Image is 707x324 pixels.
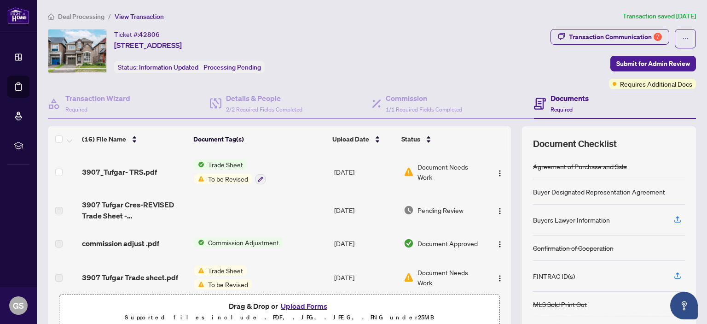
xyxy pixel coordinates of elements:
span: Required [65,106,87,113]
td: [DATE] [330,229,400,258]
th: Document Tag(s) [190,126,329,152]
div: Transaction Communication [569,29,662,44]
img: Document Status [404,272,414,283]
div: Buyers Lawyer Information [533,215,610,225]
button: Status IconCommission Adjustment [194,237,283,247]
span: Document Needs Work [417,162,483,182]
span: Information Updated - Processing Pending [139,63,261,71]
span: ellipsis [682,35,689,42]
img: Document Status [404,205,414,215]
span: Requires Additional Docs [620,79,692,89]
span: Commission Adjustment [204,237,283,247]
span: 42806 [139,30,160,39]
img: Document Status [404,167,414,177]
th: (16) File Name [78,126,190,152]
span: Pending Review [417,205,464,215]
div: MLS Sold Print Out [533,299,587,309]
img: Logo [496,241,504,248]
span: 3907 Tufgar Trade sheet.pdf [82,272,178,283]
span: 3907_Tufgar- TRS.pdf [82,166,157,177]
button: Transaction Communication7 [551,29,669,45]
img: Logo [496,170,504,177]
span: View Transaction [115,12,164,21]
button: Status IconTrade SheetStatus IconTo be Revised [194,265,255,289]
span: 2/2 Required Fields Completed [226,106,302,113]
h4: Commission [386,93,462,104]
button: Submit for Admin Review [610,56,696,71]
span: Drag & Drop or [229,300,330,312]
span: To be Revised [204,279,252,289]
img: Status Icon [194,237,204,247]
div: Status: [114,61,265,73]
span: Document Checklist [533,137,617,150]
h4: Documents [551,93,589,104]
div: FINTRAC ID(s) [533,271,575,281]
li: / [108,11,111,22]
td: [DATE] [330,192,400,229]
span: commission adjust .pdf [82,238,159,249]
img: IMG-W12241252_1.jpg [48,29,106,73]
span: Required [551,106,573,113]
span: Upload Date [332,134,369,144]
button: Status IconTrade SheetStatus IconTo be Revised [194,159,266,184]
img: Logo [496,207,504,215]
button: Logo [493,270,507,285]
div: Buyer Designated Representation Agreement [533,187,665,197]
img: Logo [496,275,504,282]
span: Submit for Admin Review [616,56,690,71]
button: Logo [493,165,507,179]
span: (16) File Name [82,134,126,144]
div: 7 [654,33,662,41]
td: [DATE] [330,152,400,192]
span: Status [401,134,420,144]
span: 1/1 Required Fields Completed [386,106,462,113]
span: Document Approved [417,238,478,248]
div: Agreement of Purchase and Sale [533,161,627,171]
span: Trade Sheet [204,265,247,276]
img: Document Status [404,238,414,248]
span: Document Needs Work [417,267,483,288]
button: Logo [493,236,507,251]
img: Status Icon [194,265,204,276]
div: Confirmation of Cooperation [533,243,614,253]
span: 3907 Tufgar Cres-REVISED Trade Sheet - [PERSON_NAME] 87.pdf [82,199,186,221]
button: Logo [493,203,507,218]
img: Status Icon [194,174,204,184]
span: home [48,13,54,20]
span: Deal Processing [58,12,104,21]
div: Ticket #: [114,29,160,40]
img: Status Icon [194,279,204,289]
article: Transaction saved [DATE] [623,11,696,22]
td: [DATE] [330,258,400,297]
h4: Details & People [226,93,302,104]
th: Status [398,126,484,152]
span: Trade Sheet [204,159,247,170]
button: Upload Forms [278,300,330,312]
span: To be Revised [204,174,252,184]
h4: Transaction Wizard [65,93,130,104]
span: [STREET_ADDRESS] [114,40,182,51]
span: GS [13,299,24,312]
th: Upload Date [329,126,397,152]
button: Open asap [670,292,698,319]
p: Supported files include .PDF, .JPG, .JPEG, .PNG under 25 MB [65,312,494,323]
img: Status Icon [194,159,204,170]
img: logo [7,7,29,24]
